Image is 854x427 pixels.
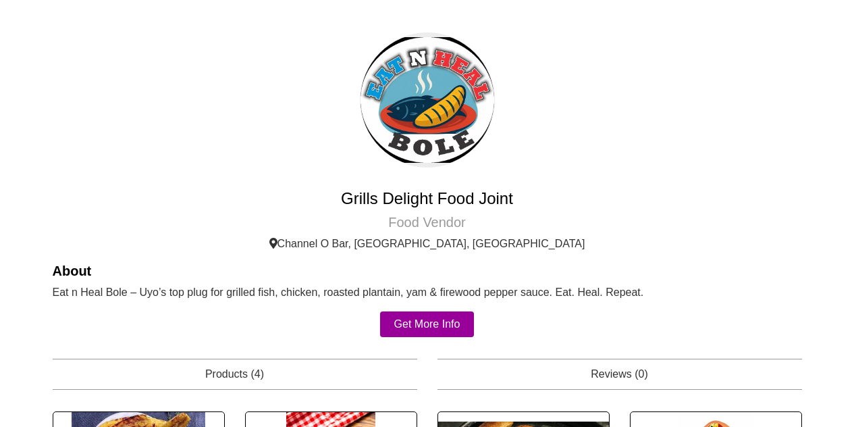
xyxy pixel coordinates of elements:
p: Eat n Heal Bole – Uyo’s top plug for grilled fish, chicken, roasted plantain, yam & firewood pepp... [53,284,802,301]
a: Get More Info [380,311,475,337]
p: Reviews (0) [437,359,802,390]
b: About [53,263,92,278]
h4: Grills Delight Food Joint [53,189,802,209]
img: logo [360,32,495,168]
p: Channel O Bar, [GEOGRAPHIC_DATA], [GEOGRAPHIC_DATA] [53,236,802,252]
h5: Food Vendor [53,214,802,230]
p: Products (4) [53,359,417,390]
